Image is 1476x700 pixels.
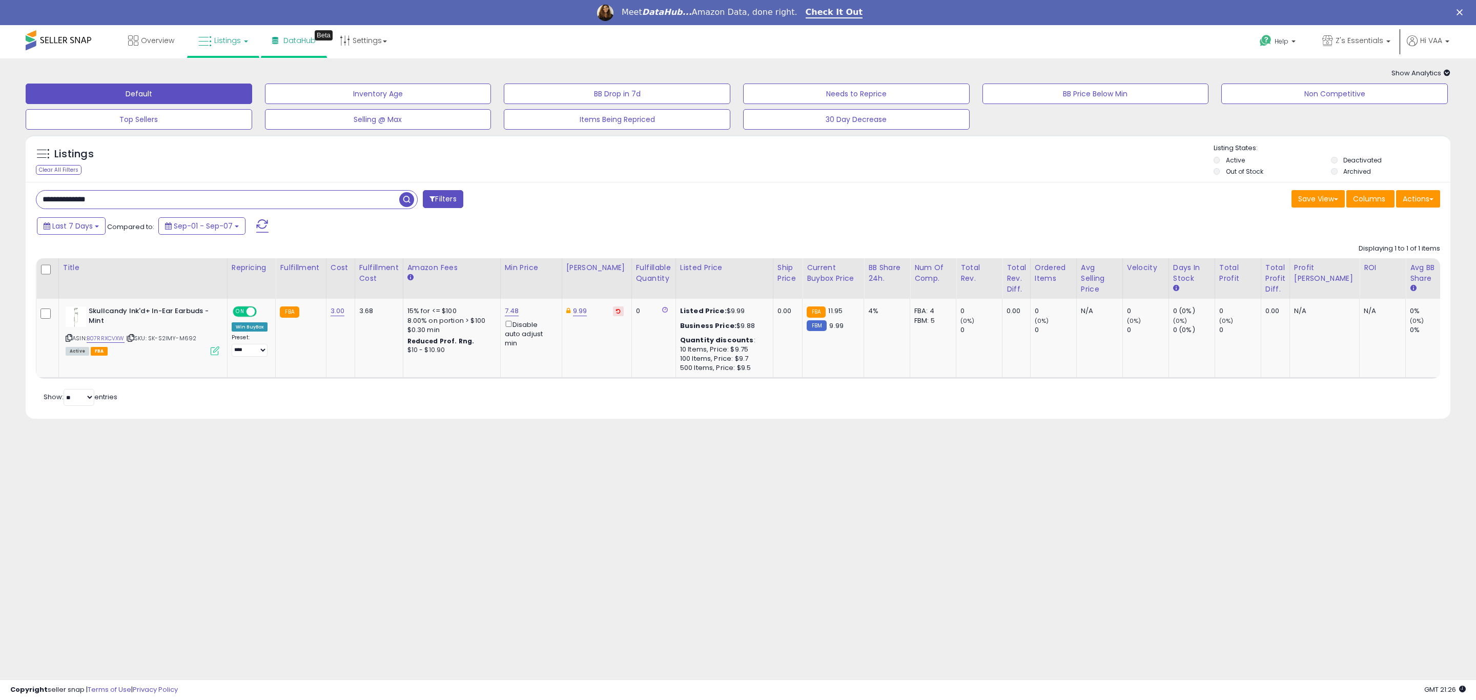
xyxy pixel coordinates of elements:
[1259,34,1272,47] i: Get Help
[265,84,491,104] button: Inventory Age
[504,109,730,130] button: Items Being Repriced
[407,337,475,345] b: Reduced Prof. Rng.
[1346,190,1395,208] button: Columns
[636,262,671,284] div: Fulfillable Quantity
[407,316,493,325] div: 8.00% on portion > $100
[505,306,519,316] a: 7.48
[120,25,182,56] a: Overview
[1410,262,1447,284] div: Avg BB Share
[1364,262,1401,273] div: ROI
[407,262,496,273] div: Amazon Fees
[66,306,86,327] img: 21Pmf5SAWBL._SL40_.jpg
[914,262,952,284] div: Num of Comp.
[1252,27,1306,58] a: Help
[680,335,754,345] b: Quantity discounts
[573,306,587,316] a: 9.99
[66,347,89,356] span: All listings currently available for purchase on Amazon
[807,320,827,331] small: FBM
[1173,325,1215,335] div: 0 (0%)
[158,217,245,235] button: Sep-01 - Sep-07
[359,306,395,316] div: 3.68
[1410,325,1451,335] div: 0%
[1007,262,1026,295] div: Total Rev. Diff.
[331,262,351,273] div: Cost
[54,147,94,161] h5: Listings
[407,325,493,335] div: $0.30 min
[423,190,463,208] button: Filters
[960,262,998,284] div: Total Rev.
[232,334,268,357] div: Preset:
[280,262,321,273] div: Fulfillment
[1127,306,1168,316] div: 0
[315,30,333,40] div: Tooltip anchor
[1265,262,1285,295] div: Total Profit Diff.
[868,306,902,316] div: 4%
[234,307,247,316] span: ON
[1410,317,1424,325] small: (0%)
[52,221,93,231] span: Last 7 Days
[777,262,798,284] div: Ship Price
[680,354,765,363] div: 100 Items, Price: $9.7
[1127,317,1141,325] small: (0%)
[1081,306,1115,316] div: N/A
[44,392,117,402] span: Show: entries
[828,306,843,316] span: 11.95
[1315,25,1398,58] a: Z's Essentials
[107,222,154,232] span: Compared to:
[505,262,558,273] div: Min Price
[232,322,268,332] div: Win BuyBox
[960,317,975,325] small: (0%)
[680,306,765,316] div: $9.99
[777,306,794,316] div: 0.00
[1410,306,1451,316] div: 0%
[960,325,1002,335] div: 0
[359,262,399,284] div: Fulfillment Cost
[1127,262,1164,273] div: Velocity
[868,262,906,284] div: BB Share 24h.
[806,7,863,18] a: Check It Out
[1364,306,1398,316] div: N/A
[807,306,826,318] small: FBA
[1035,325,1076,335] div: 0
[1226,167,1263,176] label: Out of Stock
[642,7,692,17] i: DataHub...
[89,306,213,328] b: Skullcandy Ink'd+ In-Ear Earbuds - Mint
[255,307,272,316] span: OFF
[1343,156,1382,164] label: Deactivated
[1353,194,1385,204] span: Columns
[407,306,493,316] div: 15% for <= $100
[982,84,1209,104] button: BB Price Below Min
[829,321,844,331] span: 9.99
[960,306,1002,316] div: 0
[743,84,970,104] button: Needs to Reprice
[1173,284,1179,293] small: Days In Stock.
[1127,325,1168,335] div: 0
[1336,35,1383,46] span: Z's Essentials
[1035,306,1076,316] div: 0
[1396,190,1440,208] button: Actions
[264,25,323,56] a: DataHub
[1219,262,1257,284] div: Total Profit
[914,316,948,325] div: FBM: 5
[1226,156,1245,164] label: Active
[1035,317,1049,325] small: (0%)
[26,109,252,130] button: Top Sellers
[1275,37,1288,46] span: Help
[66,306,219,354] div: ASIN:
[1221,84,1448,104] button: Non Competitive
[265,109,491,130] button: Selling @ Max
[914,306,948,316] div: FBA: 4
[191,25,256,56] a: Listings
[622,7,797,17] div: Meet Amazon Data, done right.
[1173,306,1215,316] div: 0 (0%)
[680,262,769,273] div: Listed Price
[126,334,196,342] span: | SKU: SK-S2IMY-M692
[636,306,668,316] div: 0
[1219,325,1261,335] div: 0
[1343,167,1371,176] label: Archived
[1035,262,1072,284] div: Ordered Items
[1410,284,1416,293] small: Avg BB Share.
[141,35,174,46] span: Overview
[1007,306,1022,316] div: 0.00
[1081,262,1118,295] div: Avg Selling Price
